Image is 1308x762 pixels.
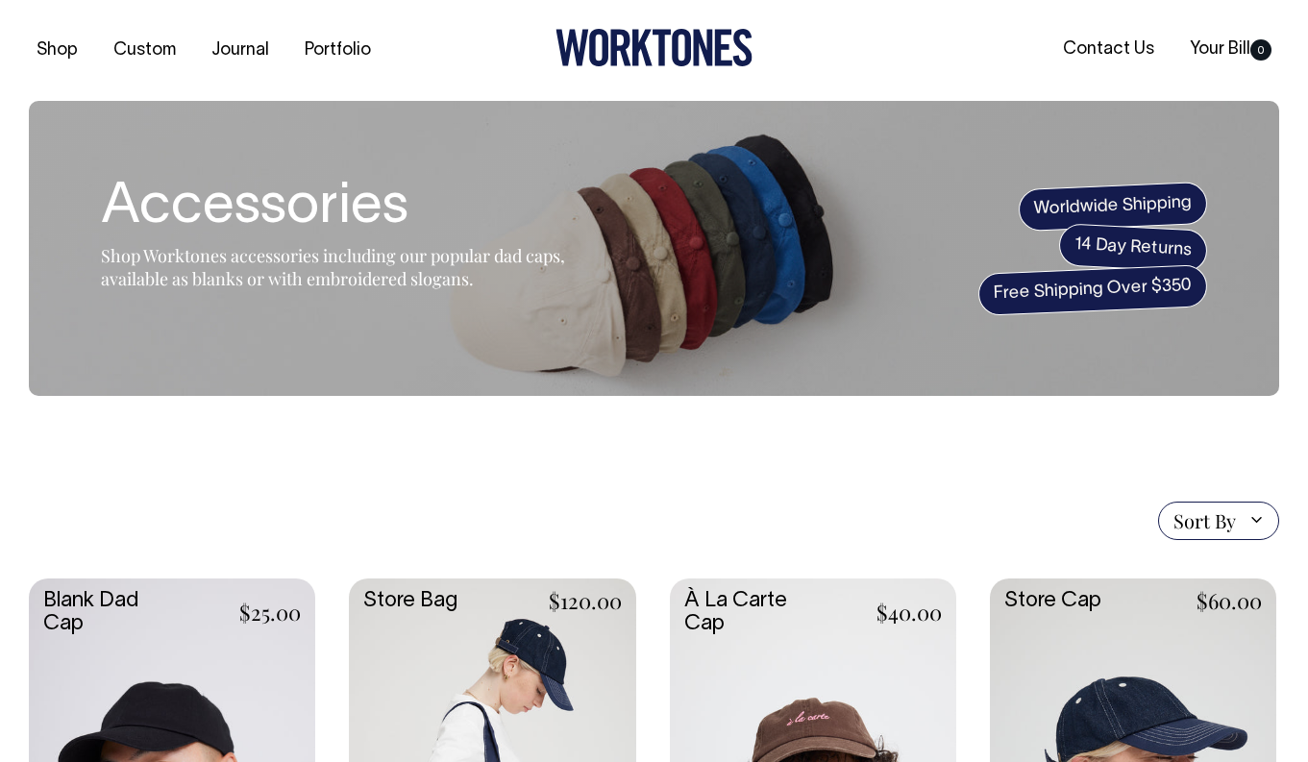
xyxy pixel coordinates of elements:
[1058,223,1208,273] span: 14 Day Returns
[204,35,277,66] a: Journal
[1055,34,1162,65] a: Contact Us
[297,35,379,66] a: Portfolio
[1173,509,1236,532] span: Sort By
[101,178,581,239] h1: Accessories
[29,35,86,66] a: Shop
[106,35,184,66] a: Custom
[101,244,565,290] span: Shop Worktones accessories including our popular dad caps, available as blanks or with embroidere...
[1250,39,1271,61] span: 0
[1182,34,1279,65] a: Your Bill0
[1018,181,1208,231] span: Worldwide Shipping
[977,264,1208,316] span: Free Shipping Over $350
